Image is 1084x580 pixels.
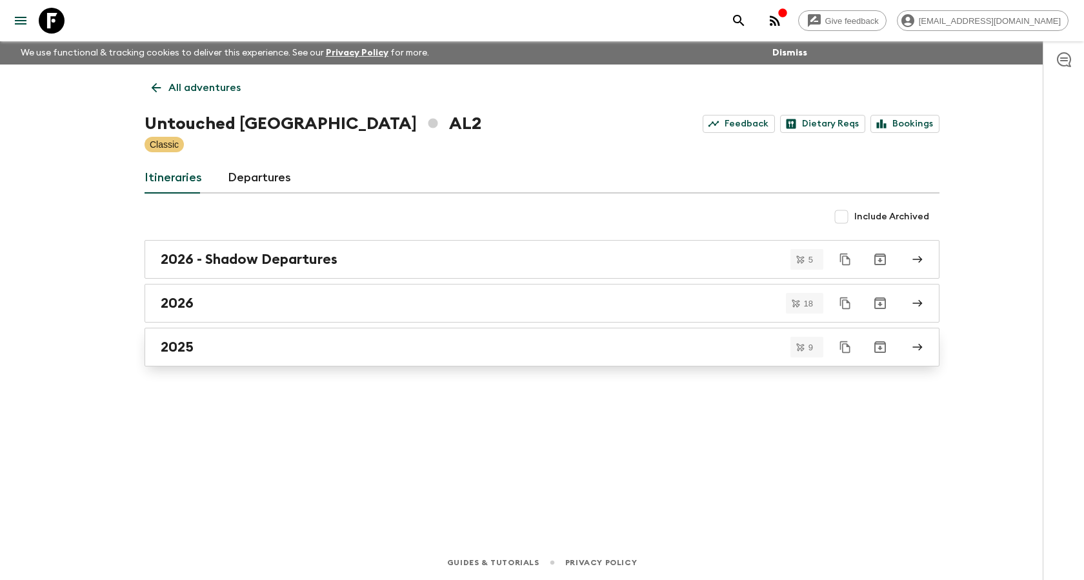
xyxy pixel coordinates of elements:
button: Duplicate [834,335,857,359]
a: All adventures [145,75,248,101]
button: search adventures [726,8,752,34]
a: Privacy Policy [565,555,637,570]
span: 18 [796,299,821,308]
a: 2026 [145,284,939,323]
a: Guides & Tutorials [447,555,539,570]
h2: 2026 - Shadow Departures [161,251,337,268]
button: Archive [867,290,893,316]
h2: 2026 [161,295,194,312]
a: 2026 - Shadow Departures [145,240,939,279]
a: 2025 [145,328,939,366]
span: 9 [801,343,821,352]
div: [EMAIL_ADDRESS][DOMAIN_NAME] [897,10,1069,31]
p: Classic [150,138,179,151]
a: Privacy Policy [326,48,388,57]
span: Give feedback [818,16,886,26]
h2: 2025 [161,339,194,355]
span: Include Archived [854,210,929,223]
a: Departures [228,163,291,194]
button: Archive [867,246,893,272]
span: 5 [801,255,821,264]
button: Archive [867,334,893,360]
a: Bookings [870,115,939,133]
a: Itineraries [145,163,202,194]
h1: Untouched [GEOGRAPHIC_DATA] AL2 [145,111,481,137]
button: menu [8,8,34,34]
button: Dismiss [769,44,810,62]
button: Duplicate [834,248,857,271]
a: Give feedback [798,10,887,31]
p: We use functional & tracking cookies to deliver this experience. See our for more. [15,41,434,65]
span: [EMAIL_ADDRESS][DOMAIN_NAME] [912,16,1068,26]
p: All adventures [168,80,241,95]
button: Duplicate [834,292,857,315]
a: Feedback [703,115,775,133]
a: Dietary Reqs [780,115,865,133]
